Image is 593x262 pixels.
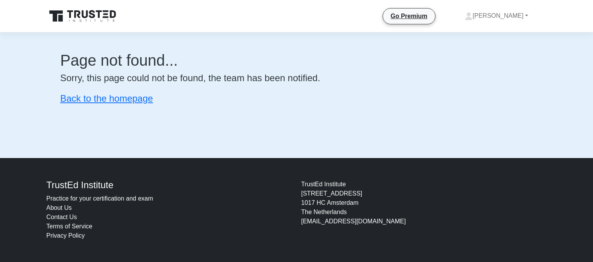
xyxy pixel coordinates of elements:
a: Privacy Policy [46,232,85,239]
a: About Us [46,204,72,211]
h4: Sorry, this page could not be found, the team has been notified. [60,73,533,84]
a: Practice for your certification and exam [46,195,153,202]
a: Terms of Service [46,223,92,230]
a: [PERSON_NAME] [446,8,547,24]
div: TrustEd Institute [STREET_ADDRESS] 1017 HC Amsterdam The Netherlands [EMAIL_ADDRESS][DOMAIN_NAME] [296,180,551,240]
a: Go Premium [386,11,432,21]
h4: TrustEd Institute [46,180,292,191]
a: Back to the homepage [60,93,153,104]
h1: Page not found... [60,51,533,70]
a: Contact Us [46,214,77,220]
